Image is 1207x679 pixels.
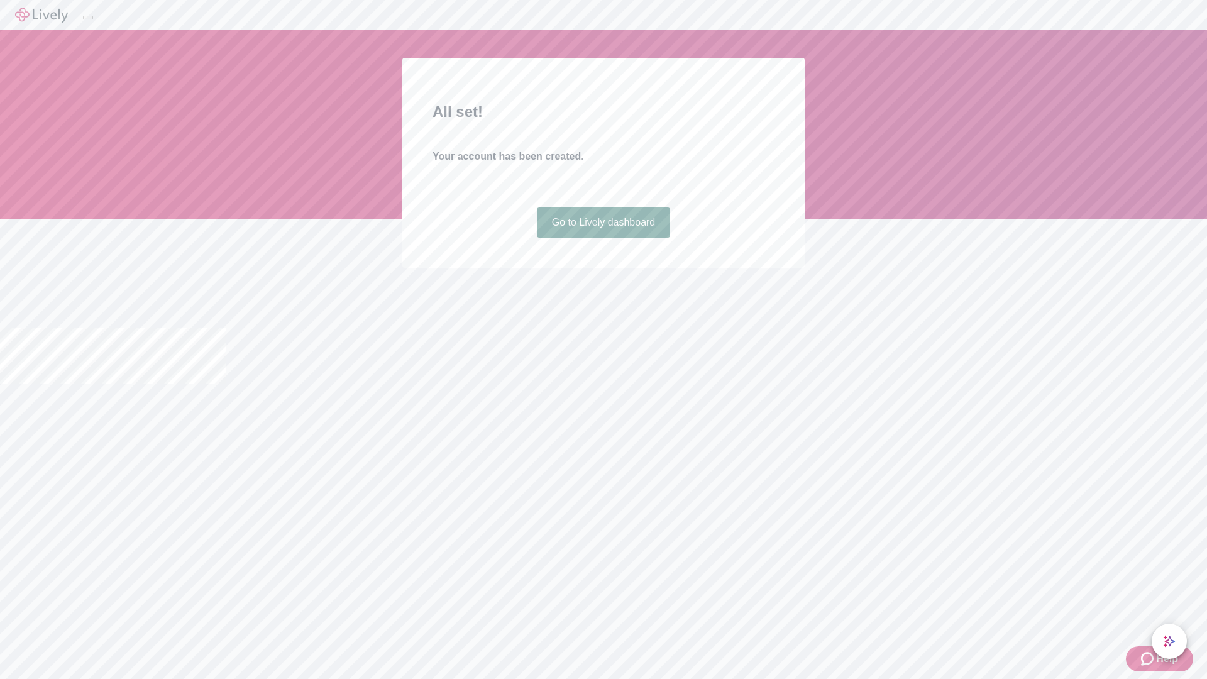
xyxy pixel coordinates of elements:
[15,8,68,23] img: Lively
[433,101,774,123] h2: All set!
[537,207,671,238] a: Go to Lively dashboard
[1126,646,1193,671] button: Zendesk support iconHelp
[1152,624,1187,659] button: chat
[1141,651,1156,666] svg: Zendesk support icon
[83,16,93,19] button: Log out
[1156,651,1178,666] span: Help
[1163,635,1176,648] svg: Lively AI Assistant
[433,149,774,164] h4: Your account has been created.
